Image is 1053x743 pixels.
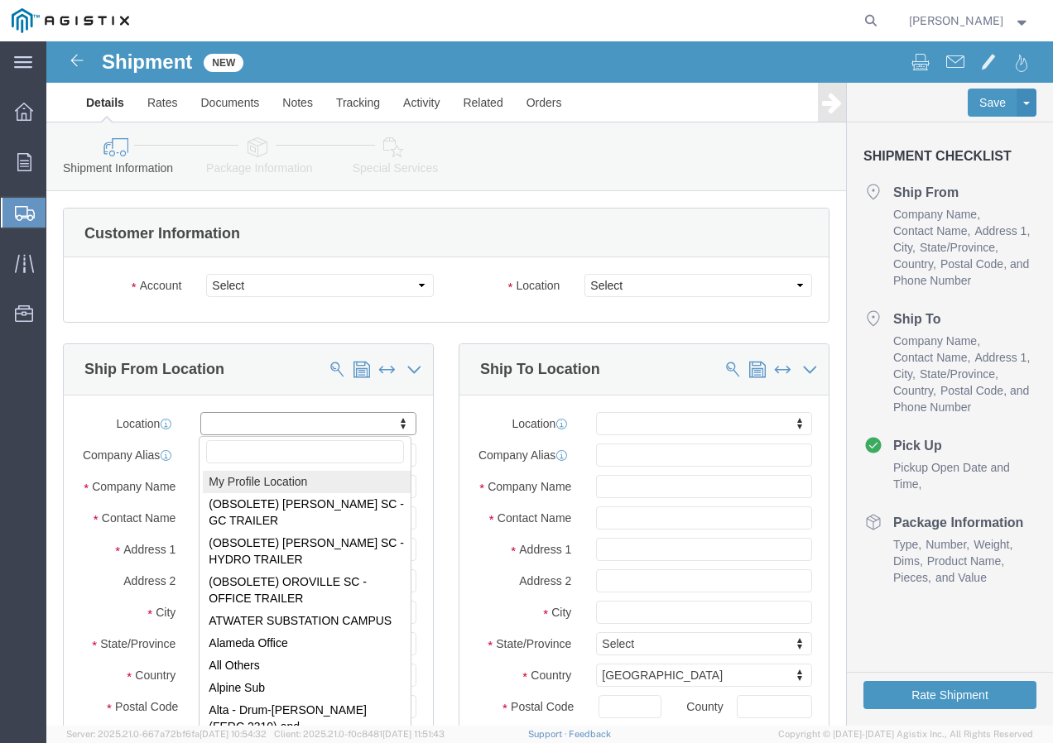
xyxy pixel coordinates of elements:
[274,729,445,739] span: Client: 2025.21.0-f0c8481
[909,12,1003,30] span: Chavonnie Witherspoon
[569,729,611,739] a: Feedback
[908,11,1031,31] button: [PERSON_NAME]
[382,729,445,739] span: [DATE] 11:51:43
[528,729,570,739] a: Support
[200,729,267,739] span: [DATE] 10:54:32
[46,41,1053,726] iframe: FS Legacy Container
[66,729,267,739] span: Server: 2025.21.0-667a72bf6fa
[778,727,1033,741] span: Copyright © [DATE]-[DATE] Agistix Inc., All Rights Reserved
[12,8,129,33] img: logo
